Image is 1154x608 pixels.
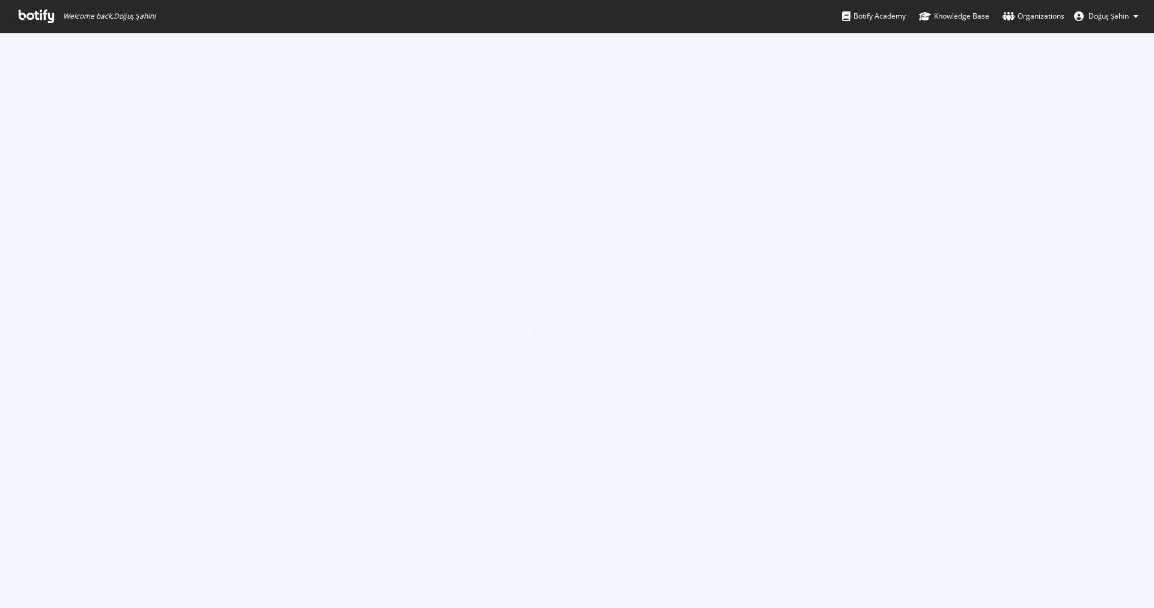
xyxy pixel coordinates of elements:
[1088,11,1129,21] span: Doğuş Şahin
[534,289,620,332] div: animation
[919,10,989,22] div: Knowledge Base
[63,11,156,21] span: Welcome back, Doğuş Şahin !
[1003,10,1064,22] div: Organizations
[1064,7,1148,26] button: Doğuş Şahin
[842,10,906,22] div: Botify Academy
